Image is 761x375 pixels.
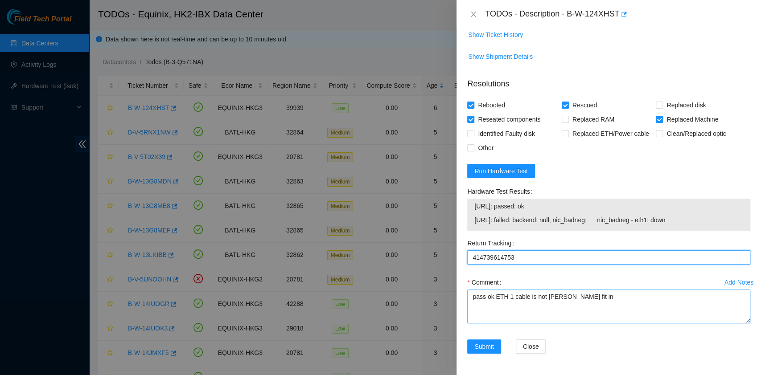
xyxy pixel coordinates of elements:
button: Show Ticket History [468,28,523,42]
div: Add Notes [724,279,753,285]
button: Add Notes [724,275,754,289]
label: Comment [467,275,505,289]
span: Show Shipment Details [468,52,533,61]
span: Other [474,141,497,155]
textarea: Comment [467,289,750,323]
button: Run Hardware Test [467,164,535,178]
label: Hardware Test Results [467,184,536,199]
span: Show Ticket History [468,30,523,40]
span: [URL]: failed: backend: null, nic_badneg: nic_badneg - eth1: down [474,215,743,225]
input: Return Tracking [467,250,750,265]
span: Submit [474,342,494,351]
p: Resolutions [467,71,750,90]
span: [URL]: passed: ok [474,201,743,211]
div: TODOs - Description - B-W-124XHST [485,7,750,21]
span: Run Hardware Test [474,166,528,176]
span: Identified Faulty disk [474,126,539,141]
span: Close [523,342,539,351]
label: Return Tracking [467,236,518,250]
span: Replaced ETH/Power cable [569,126,653,141]
span: Clean/Replaced optic [663,126,729,141]
span: Replaced Machine [663,112,722,126]
button: Close [516,339,546,354]
button: Close [467,10,480,19]
span: Reseated components [474,112,544,126]
span: Rebooted [474,98,509,112]
button: Show Shipment Details [468,49,533,64]
span: Rescued [569,98,601,112]
span: Replaced RAM [569,112,618,126]
span: close [470,11,477,18]
span: Replaced disk [663,98,709,112]
button: Submit [467,339,501,354]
